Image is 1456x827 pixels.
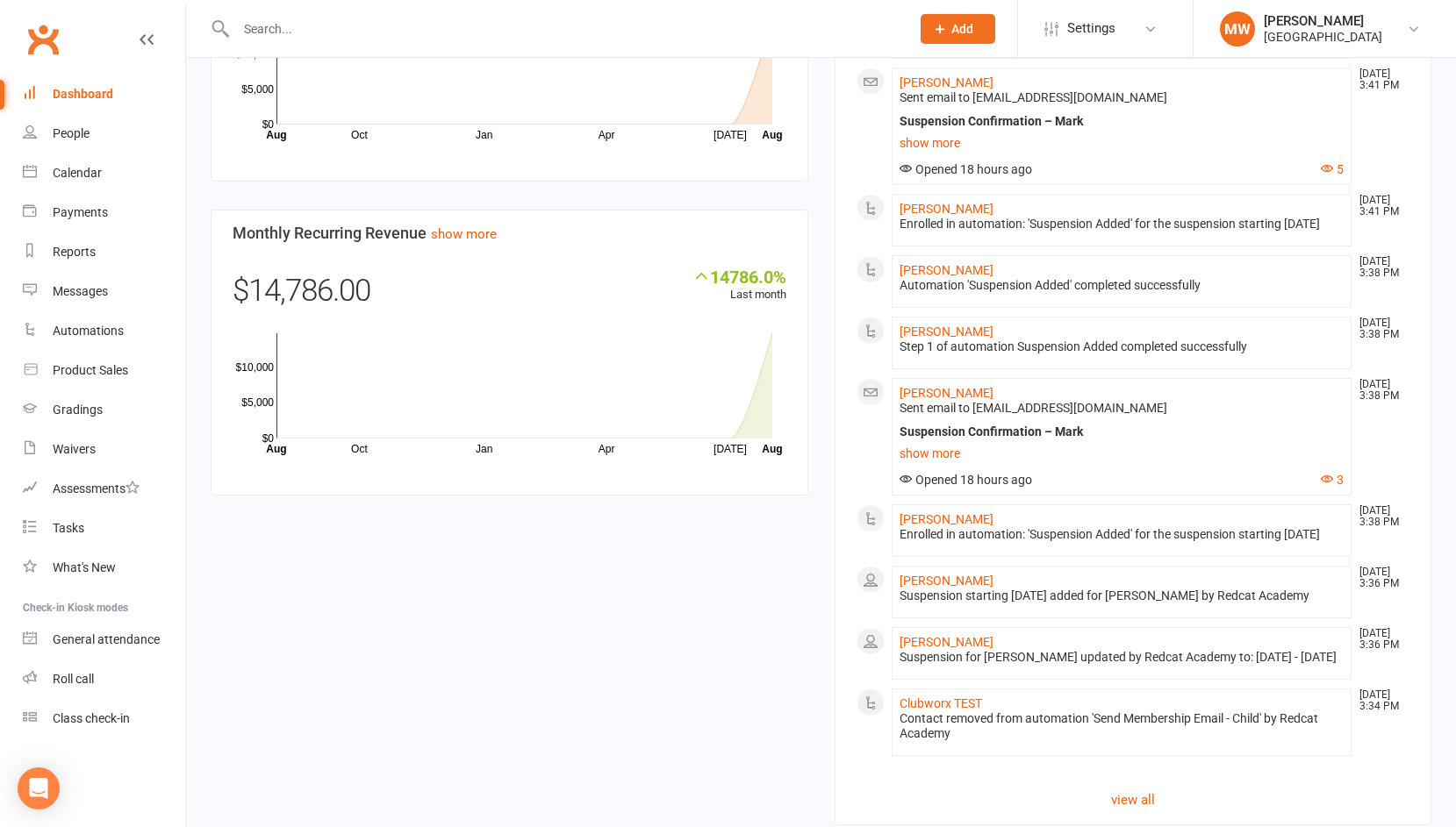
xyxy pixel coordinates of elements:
[53,363,128,377] div: Product Sales
[53,126,90,140] div: People
[900,162,1032,176] span: Opened 18 hours ago
[1321,473,1344,488] button: 3
[900,473,1032,487] span: Opened 18 hours ago
[53,521,84,535] div: Tasks
[1351,317,1409,340] time: [DATE] 3:38 PM
[23,114,185,153] a: People
[900,324,993,339] a: [PERSON_NAME]
[53,87,113,101] div: Dashboard
[900,401,1167,415] span: Sent email to [EMAIL_ADDRESS][DOMAIN_NAME]
[431,226,497,242] a: show more
[857,789,1410,810] a: view all
[900,114,1345,129] div: Suspension Confirmation – Mark
[23,75,185,114] a: Dashboard
[23,351,185,390] a: Product Sales
[23,699,185,738] a: Class kiosk mode
[900,711,1345,741] div: Contact removed from automation 'Send Membership Email - Child' by Redcat Academy
[1351,195,1409,217] time: [DATE] 3:41 PM
[23,390,185,430] a: Gradings
[53,481,140,495] div: Assessments
[231,17,898,41] input: Search...
[23,509,185,548] a: Tasks
[23,153,185,193] a: Calendar
[900,278,1345,293] div: Automation 'Suspension Added' completed successfully
[900,131,1345,155] a: show more
[23,232,185,272] a: Reports
[900,696,982,710] a: Clubworx TEST
[921,14,995,44] button: Add
[1351,256,1409,279] time: [DATE] 3:38 PM
[1351,379,1409,402] time: [DATE] 3:38 PM
[23,272,185,311] a: Messages
[23,469,185,509] a: Assessments
[900,527,1345,542] div: Enrolled in automation: 'Suspension Added' for the suspension starting [DATE]
[23,548,185,588] a: What's New
[1351,628,1409,651] time: [DATE] 3:36 PM
[1067,9,1115,48] span: Settings
[900,424,1345,439] div: Suspension Confirmation – Mark
[53,403,103,417] div: Gradings
[233,267,786,324] div: $14,786.00
[900,441,1345,466] a: show more
[900,263,993,277] a: [PERSON_NAME]
[18,767,60,809] div: Open Intercom Messenger
[1264,29,1382,45] div: [GEOGRAPHIC_DATA]
[1351,689,1409,712] time: [DATE] 3:34 PM
[692,267,786,286] div: 14786.0%
[53,672,94,686] div: Roll call
[53,324,124,338] div: Automations
[21,18,65,61] a: Clubworx
[53,560,116,574] div: What's New
[1351,567,1409,589] time: [DATE] 3:36 PM
[23,430,185,469] a: Waivers
[53,442,96,456] div: Waivers
[900,202,993,216] a: [PERSON_NAME]
[900,75,993,89] a: [PERSON_NAME]
[1321,162,1344,177] button: 5
[900,217,1345,232] div: Enrolled in automation: 'Suspension Added' for the suspension starting [DATE]
[951,22,973,36] span: Add
[900,650,1345,665] div: Suspension for [PERSON_NAME] updated by Redcat Academy to: [DATE] - [DATE]
[1351,68,1409,91] time: [DATE] 3:41 PM
[900,90,1167,104] span: Sent email to [EMAIL_ADDRESS][DOMAIN_NAME]
[53,245,96,259] div: Reports
[23,620,185,659] a: General attendance kiosk mode
[900,588,1345,603] div: Suspension starting [DATE] added for [PERSON_NAME] by Redcat Academy
[900,386,993,400] a: [PERSON_NAME]
[900,512,993,526] a: [PERSON_NAME]
[53,284,108,298] div: Messages
[23,659,185,699] a: Roll call
[233,225,786,242] h3: Monthly Recurring Revenue
[53,711,130,725] div: Class check-in
[1264,13,1382,29] div: [PERSON_NAME]
[1220,11,1255,46] div: MW
[692,267,786,304] div: Last month
[53,205,108,219] div: Payments
[23,193,185,232] a: Payments
[53,632,160,646] div: General attendance
[53,166,102,180] div: Calendar
[23,311,185,351] a: Automations
[1351,505,1409,528] time: [DATE] 3:38 PM
[900,635,993,649] a: [PERSON_NAME]
[900,574,993,588] a: [PERSON_NAME]
[900,339,1345,354] div: Step 1 of automation Suspension Added completed successfully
